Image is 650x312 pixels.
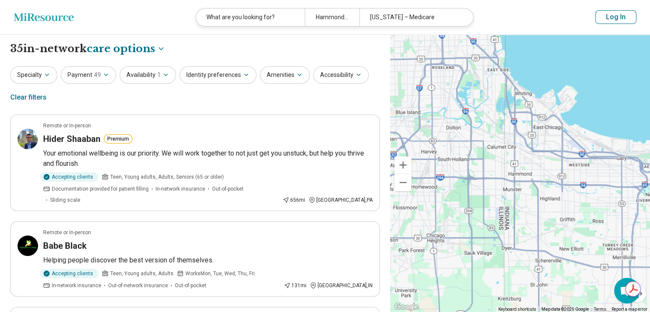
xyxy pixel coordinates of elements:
[52,185,149,193] span: Documentation provided for patient filling
[260,66,310,84] button: Amenities
[196,9,305,26] div: What are you looking for?
[394,156,412,174] button: Zoom in
[94,71,101,79] span: 49
[110,270,174,277] span: Teen, Young adults, Adults
[614,278,640,303] div: Open chat
[10,66,57,84] button: Specialty
[87,41,165,56] button: Care options
[110,173,224,181] span: Teen, Young adults, Adults, Seniors (65 or older)
[104,134,132,144] button: Premium
[284,282,306,289] div: 131 mi
[43,133,100,145] h3: Hider Shaaban
[156,185,205,193] span: In-network insurance
[108,282,168,289] span: Out-of-network insurance
[313,66,369,84] button: Accessibility
[43,240,87,252] h3: Babe Black
[43,148,373,169] p: Your emotional wellbeing is our priority. We will work together to not just get you unstuck, but ...
[175,282,206,289] span: Out-of-pocket
[43,229,91,236] p: Remote or In-person
[43,255,373,265] p: Helping people discover the best version of themselves.
[282,196,305,204] div: 656 mi
[212,185,244,193] span: Out-of-pocket
[40,269,98,278] div: Accepting clients
[595,10,636,24] button: Log In
[61,66,116,84] button: Payment49
[309,196,373,204] div: [GEOGRAPHIC_DATA] , PA
[179,66,256,84] button: Identity preferences
[305,9,359,26] div: Hammond, [GEOGRAPHIC_DATA]
[10,41,165,56] h1: 35 in-network
[52,282,101,289] span: In-network insurance
[40,172,98,182] div: Accepting clients
[612,307,647,312] a: Report a map error
[594,307,606,312] a: Terms (opens in new tab)
[394,174,412,191] button: Zoom out
[120,66,176,84] button: Availability1
[359,9,468,26] div: [US_STATE] – Medicare
[10,87,47,108] div: Clear filters
[87,41,155,56] span: care options
[43,122,91,130] p: Remote or In-person
[157,71,161,79] span: 1
[541,307,589,312] span: Map data ©2025 Google
[185,270,255,277] span: Works Mon, Tue, Wed, Thu, Fri
[50,196,80,204] span: Sliding scale
[310,282,373,289] div: [GEOGRAPHIC_DATA] , IN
